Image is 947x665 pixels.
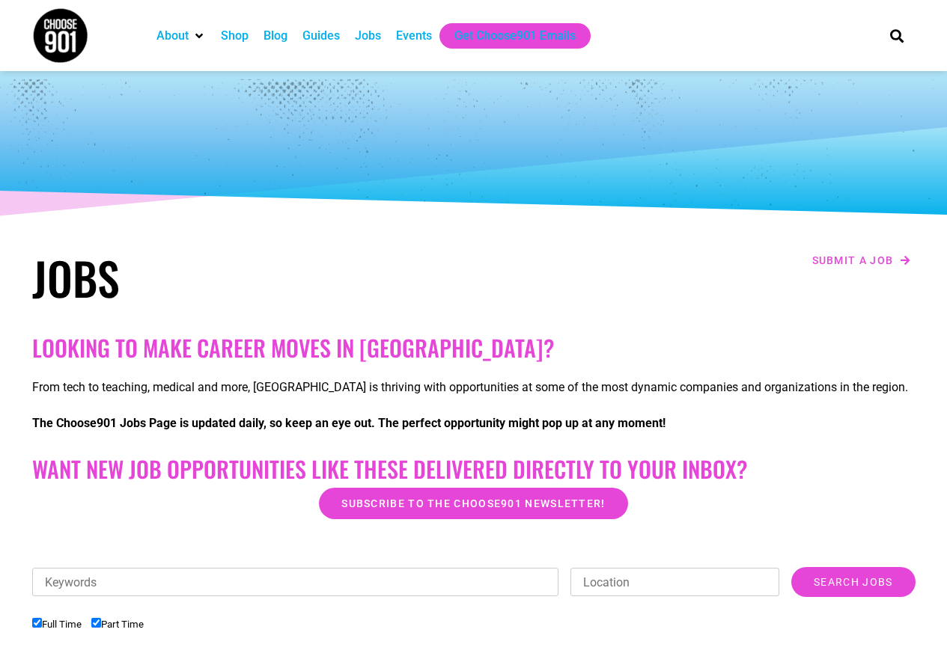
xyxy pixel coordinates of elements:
span: Submit a job [812,255,894,266]
a: Jobs [355,27,381,45]
h1: Jobs [32,251,466,304]
h2: Looking to make career moves in [GEOGRAPHIC_DATA]? [32,334,916,361]
label: Full Time [32,619,82,630]
input: Full Time [32,618,42,628]
div: Search [884,23,909,48]
a: Events [396,27,432,45]
a: Submit a job [808,251,916,270]
input: Keywords [32,568,559,596]
strong: The Choose901 Jobs Page is updated daily, so keep an eye out. The perfect opportunity might pop u... [32,416,666,430]
a: Blog [264,27,287,45]
input: Part Time [91,618,101,628]
h2: Want New Job Opportunities like these Delivered Directly to your Inbox? [32,456,916,482]
label: Part Time [91,619,144,630]
a: Guides [302,27,340,45]
div: About [149,23,213,49]
a: About [156,27,189,45]
p: From tech to teaching, medical and more, [GEOGRAPHIC_DATA] is thriving with opportunities at some... [32,379,916,396]
a: Shop [221,27,249,45]
input: Location [570,568,779,596]
nav: Main nav [149,23,865,49]
a: Subscribe to the Choose901 newsletter! [319,488,627,519]
span: Subscribe to the Choose901 newsletter! [341,498,605,509]
input: Search Jobs [791,567,915,597]
a: Get Choose901 Emails [454,27,576,45]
